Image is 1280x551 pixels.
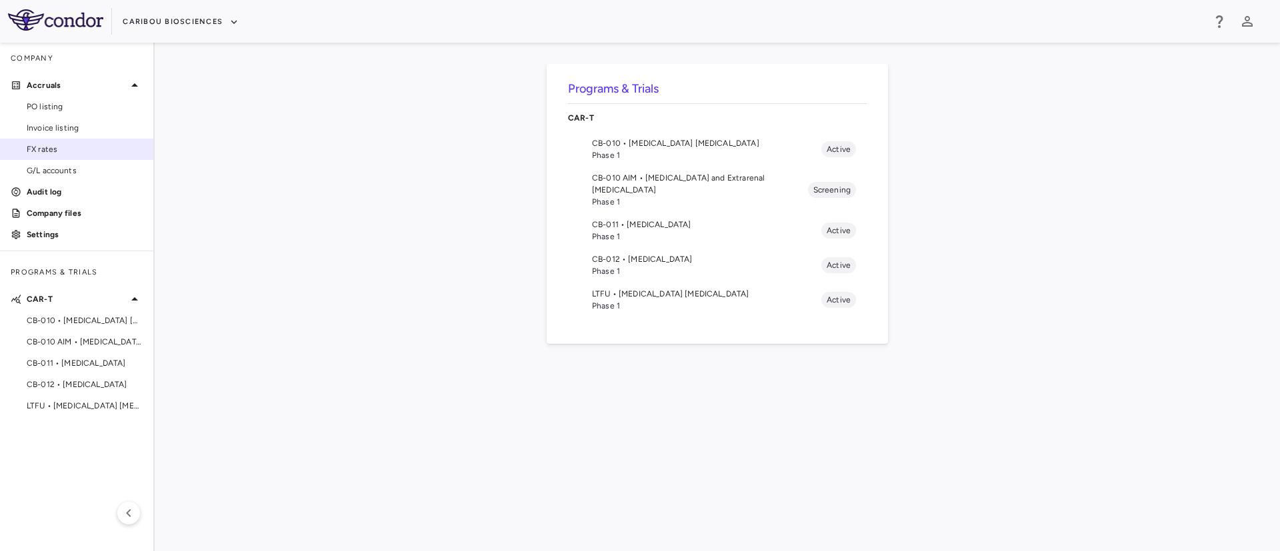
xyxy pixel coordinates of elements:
span: CB-011 • [MEDICAL_DATA] [592,219,821,231]
p: CAR-T [568,112,867,124]
span: Invoice listing [27,122,143,134]
span: LTFU • [MEDICAL_DATA] [MEDICAL_DATA] [27,400,143,412]
span: CB-012 • [MEDICAL_DATA] [592,253,821,265]
span: CB-010 • [MEDICAL_DATA] [MEDICAL_DATA] [27,314,143,326]
span: CB-011 • [MEDICAL_DATA] [27,357,143,369]
span: Phase 1 [592,300,821,312]
span: LTFU • [MEDICAL_DATA] [MEDICAL_DATA] [592,288,821,300]
span: G/L accounts [27,165,143,177]
span: Active [821,294,856,306]
span: PO listing [27,101,143,113]
p: CAR-T [27,293,127,305]
span: Phase 1 [592,149,821,161]
span: Phase 1 [592,231,821,243]
span: CB-012 • [MEDICAL_DATA] [27,378,143,390]
div: CAR-T [568,104,867,132]
span: Phase 1 [592,196,808,208]
span: Screening [808,184,856,196]
span: Active [821,259,856,271]
p: Company files [27,207,143,219]
span: CB-010 AIM • [MEDICAL_DATA] and Extrarenal [MEDICAL_DATA] [592,172,808,196]
li: CB-011 • [MEDICAL_DATA]Phase 1Active [568,213,867,248]
span: Active [821,225,856,237]
span: FX rates [27,143,143,155]
p: Audit log [27,186,143,198]
span: Active [821,143,856,155]
li: CB-010 AIM • [MEDICAL_DATA] and Extrarenal [MEDICAL_DATA]Phase 1Screening [568,167,867,213]
span: Phase 1 [592,265,821,277]
li: LTFU • [MEDICAL_DATA] [MEDICAL_DATA]Phase 1Active [568,282,867,317]
li: CB-010 • [MEDICAL_DATA] [MEDICAL_DATA]Phase 1Active [568,132,867,167]
img: logo-full-SnFGN8VE.png [8,9,103,31]
p: Accruals [27,79,127,91]
span: CB-010 AIM • [MEDICAL_DATA] and Extrarenal [MEDICAL_DATA] [27,336,143,348]
span: CB-010 • [MEDICAL_DATA] [MEDICAL_DATA] [592,137,821,149]
p: Settings [27,229,143,241]
button: Caribou Biosciences [123,11,239,33]
h6: Programs & Trials [568,80,867,98]
li: CB-012 • [MEDICAL_DATA]Phase 1Active [568,248,867,282]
